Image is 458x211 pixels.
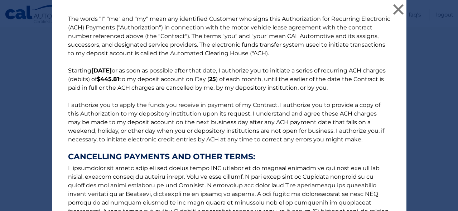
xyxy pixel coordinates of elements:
[97,76,119,83] b: $445.81
[209,76,216,83] b: 25
[391,2,406,17] button: ×
[91,67,112,74] b: [DATE]
[68,153,390,161] strong: CANCELLING PAYMENTS AND OTHER TERMS:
